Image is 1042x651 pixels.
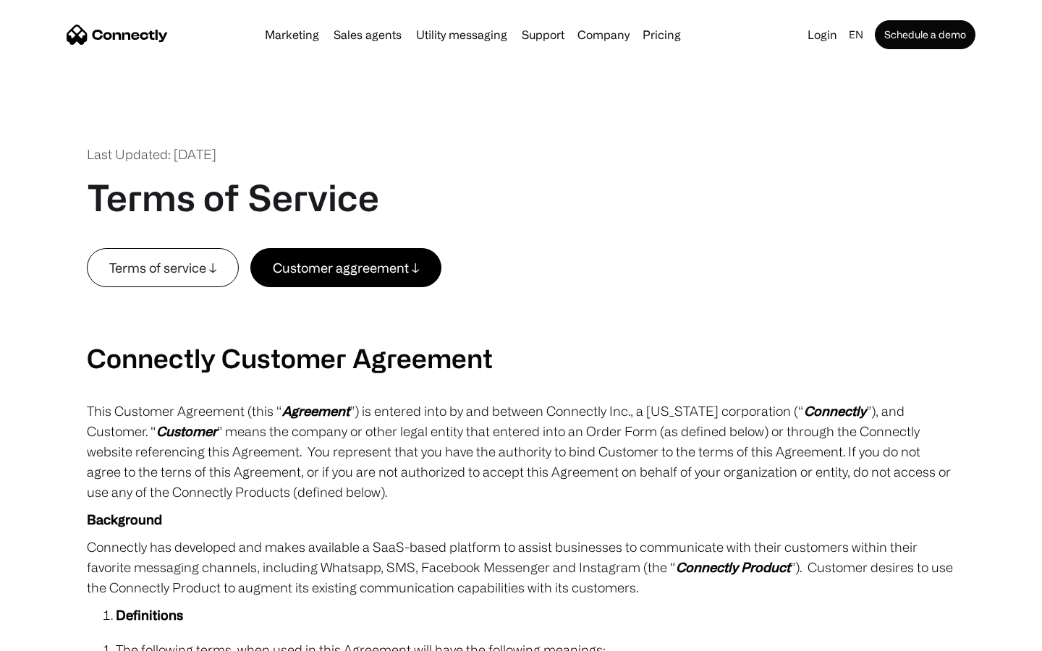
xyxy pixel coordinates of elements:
[87,342,955,373] h2: Connectly Customer Agreement
[87,537,955,597] p: Connectly has developed and makes available a SaaS-based platform to assist businesses to communi...
[516,29,570,41] a: Support
[87,145,216,164] div: Last Updated: [DATE]
[875,20,975,49] a: Schedule a demo
[14,624,87,646] aside: Language selected: English
[410,29,513,41] a: Utility messaging
[87,401,955,502] p: This Customer Agreement (this “ ”) is entered into by and between Connectly Inc., a [US_STATE] co...
[637,29,687,41] a: Pricing
[156,424,217,438] em: Customer
[87,512,162,527] strong: Background
[676,560,790,574] em: Connectly Product
[116,608,183,622] strong: Definitions
[87,176,379,219] h1: Terms of Service
[259,29,325,41] a: Marketing
[804,404,866,418] em: Connectly
[849,25,863,45] div: en
[87,315,955,335] p: ‍
[29,626,87,646] ul: Language list
[87,287,955,307] p: ‍
[273,258,419,278] div: Customer aggreement ↓
[282,404,350,418] em: Agreement
[109,258,216,278] div: Terms of service ↓
[577,25,630,45] div: Company
[328,29,407,41] a: Sales agents
[802,25,843,45] a: Login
